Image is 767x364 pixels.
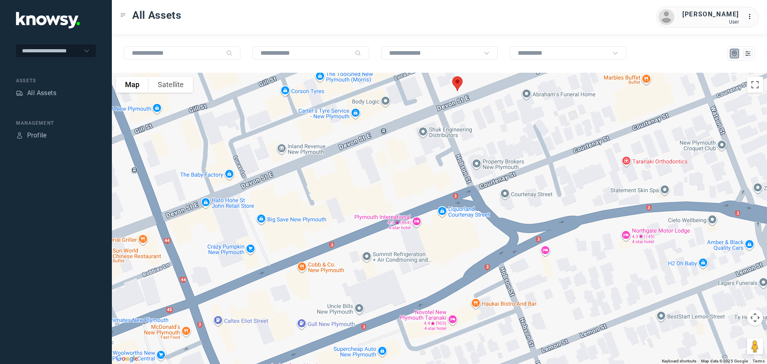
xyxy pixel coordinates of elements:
button: Drag Pegman onto the map to open Street View [747,338,763,354]
button: Show street map [116,77,149,93]
div: Search [355,50,361,56]
a: ProfileProfile [16,131,47,140]
a: Terms [753,359,765,363]
a: Open this area in Google Maps (opens a new window) [114,354,140,364]
span: Map data ©2025 Google [701,359,748,363]
div: Map [731,50,738,57]
div: Profile [16,132,23,139]
button: Keyboard shortcuts [662,358,696,364]
a: AssetsAll Assets [16,88,56,98]
div: Management [16,119,96,127]
tspan: ... [747,14,755,20]
div: All Assets [27,88,56,98]
img: avatar.png [658,9,674,25]
div: Profile [27,131,47,140]
div: : [747,12,757,23]
div: Toggle Menu [120,12,126,18]
span: All Assets [132,8,181,22]
button: Toggle fullscreen view [747,77,763,93]
img: Google [114,354,140,364]
div: : [747,12,757,22]
div: Search [226,50,232,56]
div: [PERSON_NAME] [682,10,739,19]
div: User [682,19,739,25]
button: Show satellite imagery [149,77,193,93]
div: List [744,50,751,57]
div: Assets [16,77,96,84]
button: Map camera controls [747,310,763,326]
div: Assets [16,90,23,97]
img: Application Logo [16,12,80,28]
